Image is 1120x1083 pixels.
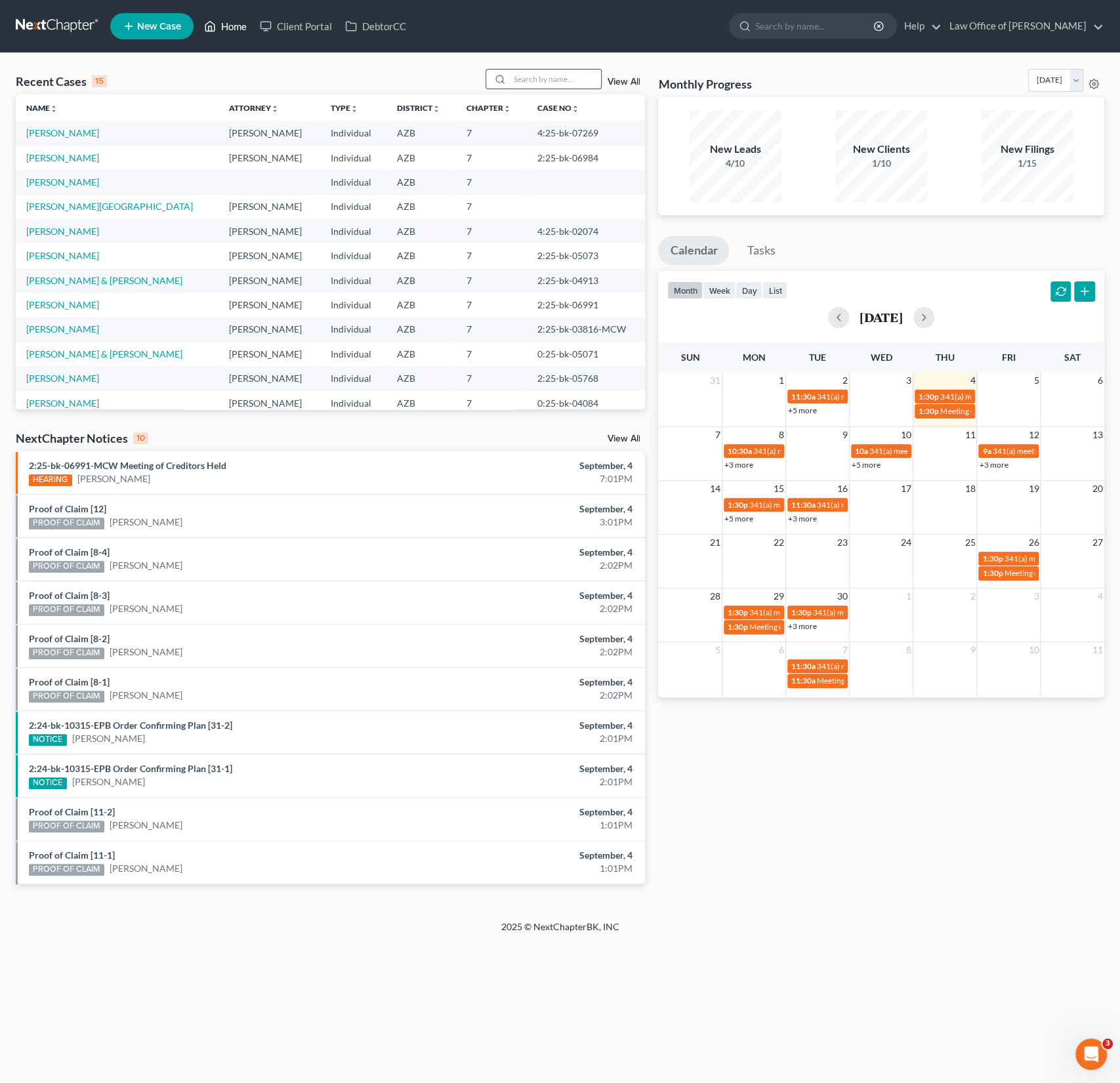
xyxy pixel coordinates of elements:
[690,157,781,170] div: 4/10
[456,342,527,366] td: 7
[724,514,753,523] a: +5 more
[9,5,33,30] button: go back
[440,689,632,702] div: 2:02PM
[320,391,386,415] td: Individual
[386,121,456,145] td: AZB
[456,195,527,219] td: 7
[330,103,358,113] a: Typeunfold_more
[26,323,99,335] a: [PERSON_NAME]
[29,460,226,471] a: 2:25-bk-06991-MCW Meeting of Creditors Held
[77,472,150,485] a: [PERSON_NAME]
[788,514,817,523] a: +3 more
[728,446,752,456] span: 10:30a
[110,862,182,875] a: [PERSON_NAME]
[320,195,386,219] td: Individual
[440,819,632,832] div: 1:01PM
[753,446,880,456] span: 341(a) meeting for [PERSON_NAME]
[658,236,729,265] a: Calendar
[788,405,817,415] a: +5 more
[841,373,849,388] span: 2
[225,424,246,445] button: Send a message…
[527,391,645,415] td: 0:25-bk-04084
[11,402,251,424] textarea: Message…
[440,459,632,472] div: September, 4
[10,295,252,412] div: Katie says…
[186,920,934,944] div: 2025 © NextChapterBK, INC
[456,170,527,194] td: 7
[29,849,115,861] a: Proof of Claim [11-1]
[982,142,1073,157] div: New Filings
[440,775,632,788] div: 2:01PM
[218,317,320,342] td: [PERSON_NAME]
[728,500,748,510] span: 1:30p
[320,342,386,366] td: Individual
[456,293,527,317] td: 7
[386,317,456,342] td: AZB
[10,295,215,388] div: We did with Usio but we don't like working with them so we're looking for a new partner, it will ...
[386,219,456,243] td: AZB
[527,243,645,268] td: 2:25-bk-05073
[772,535,785,550] span: 22
[1032,373,1040,388] span: 5
[230,5,254,29] div: Close
[1027,427,1040,443] span: 12
[467,103,511,113] a: Chapterunfold_more
[440,762,632,775] div: September, 4
[197,14,253,38] a: Home
[728,607,748,617] span: 1:30p
[871,352,892,363] span: Wed
[253,14,339,38] a: Client Portal
[1064,352,1081,363] span: Sat
[852,460,881,470] a: +5 more
[778,427,785,443] span: 8
[26,201,193,212] a: [PERSON_NAME][GEOGRAPHIC_DATA]
[936,352,955,363] span: Thu
[778,642,785,658] span: 6
[29,806,115,817] a: Proof of Claim [11-2]
[836,588,849,604] span: 30
[841,427,849,443] span: 9
[440,862,632,875] div: 1:01PM
[762,281,787,299] button: list
[749,622,958,632] span: Meeting of Creditors for [PERSON_NAME] [PERSON_NAME]
[836,481,849,497] span: 16
[456,219,527,243] td: 7
[320,268,386,293] td: Individual
[982,568,1003,578] span: 1:30p
[440,559,632,572] div: 2:02PM
[91,232,215,243] span: More in the Help Center
[29,720,232,731] a: 2:24-bk-10315-EPB Order Confirming Plan [31-2]
[10,265,252,295] div: Katie says…
[1091,427,1104,443] span: 13
[772,588,785,604] span: 29
[728,622,748,632] span: 1:30p
[791,661,816,671] span: 11:30a
[817,676,963,685] span: Meeting of Creditors for [PERSON_NAME]
[440,719,632,732] div: September, 4
[10,89,252,265] div: Operator says…
[791,607,812,617] span: 1:30p
[527,342,645,366] td: 0:25-bk-05071
[440,546,632,559] div: September, 4
[320,121,386,145] td: Individual
[749,500,876,510] span: 341(a) meeting for [PERSON_NAME]
[432,105,440,113] i: unfold_more
[50,105,58,113] i: unfold_more
[709,373,722,388] span: 31
[137,22,181,31] span: New Case
[56,268,224,279] div: joined the conversation
[218,268,320,293] td: [PERSON_NAME]
[386,391,456,415] td: AZB
[20,430,31,440] button: Emoji picker
[456,268,527,293] td: 7
[54,185,220,209] strong: How to resend MyChapter client portal
[690,142,781,157] div: New Leads
[714,642,722,658] span: 5
[743,352,766,363] span: Mon
[10,47,252,89] div: Operator says…
[791,676,816,685] span: 11:30a
[386,268,456,293] td: AZB
[37,7,58,28] img: Profile image for Katie
[29,503,106,514] a: Proof of Claim [12]
[29,561,104,573] div: PROOF OF CLAIM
